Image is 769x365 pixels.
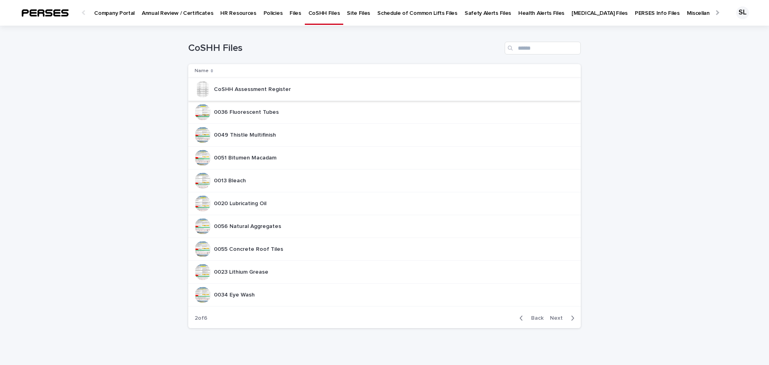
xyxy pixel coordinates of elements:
[547,315,581,322] button: Next
[214,85,292,93] p: CoSHH Assessment Register
[188,284,581,307] tr: 0034 Eye Wash0034 Eye Wash
[214,244,285,253] p: 0055 Concrete Roof Tiles
[188,147,581,169] tr: 0051 Bitumen Macadam0051 Bitumen Macadam
[188,124,581,147] tr: 0049 Thistle Multifinish0049 Thistle Multifinish
[214,130,278,139] p: 0049 Thistle Multifinish
[550,315,568,321] span: Next
[188,261,581,284] tr: 0023 Lithium Grease0023 Lithium Grease
[188,42,501,54] h1: CoSHH Files
[188,215,581,238] tr: 0056 Natural Aggregates0056 Natural Aggregates
[736,6,749,19] div: SL
[195,67,209,75] p: Name
[214,222,283,230] p: 0056 Natural Aggregates
[214,153,278,161] p: 0051 Bitumen Macadam
[16,5,74,21] img: tSkXltGzRgGXHrgo7SoP
[188,169,581,192] tr: 0013 Bleach0013 Bleach
[188,309,214,328] p: 2 of 6
[188,78,581,101] tr: CoSHH Assessment RegisterCoSHH Assessment Register
[526,315,544,321] span: Back
[505,42,581,54] input: Search
[188,238,581,261] tr: 0055 Concrete Roof Tiles0055 Concrete Roof Tiles
[188,192,581,215] tr: 0020 Lubricating Oil0020 Lubricating Oil
[513,315,547,322] button: Back
[214,199,268,207] p: 0020 Lubricating Oil
[188,101,581,124] tr: 0036 Fluorescent Tubes0036 Fluorescent Tubes
[214,267,270,276] p: 0023 Lithium Grease
[214,107,280,116] p: 0036 Fluorescent Tubes
[214,176,248,184] p: 0013 Bleach
[214,290,256,298] p: 0034 Eye Wash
